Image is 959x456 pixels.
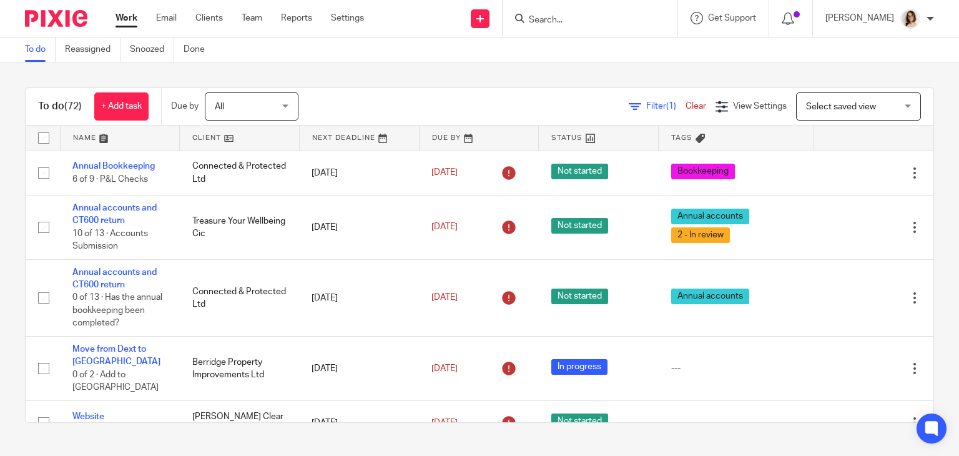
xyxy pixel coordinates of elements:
[671,417,802,429] div: ---
[646,102,686,111] span: Filter
[184,37,214,62] a: Done
[281,12,312,24] a: Reports
[671,362,802,375] div: ---
[551,218,608,234] span: Not started
[25,37,56,62] a: To do
[180,151,300,195] td: Connected & Protected Ltd
[116,12,137,24] a: Work
[64,101,82,111] span: (72)
[551,289,608,304] span: Not started
[671,289,749,304] span: Annual accounts
[180,400,300,445] td: [PERSON_NAME] Clear Accounting Limited
[72,268,157,289] a: Annual accounts and CT600 return
[431,169,458,177] span: [DATE]
[72,229,148,251] span: 10 of 13 · Accounts Submission
[195,12,223,24] a: Clients
[180,195,300,259] td: Treasure Your Wellbeing Cic
[551,414,608,429] span: Not started
[72,294,162,328] span: 0 of 13 · Has the annual bookkeeping been completed?
[72,162,155,171] a: Annual Bookkeeping
[551,359,607,375] span: In progress
[551,164,608,179] span: Not started
[825,12,894,24] p: [PERSON_NAME]
[299,337,419,401] td: [DATE]
[528,15,640,26] input: Search
[171,100,199,112] p: Due by
[72,412,104,421] a: Website
[130,37,174,62] a: Snoozed
[299,259,419,336] td: [DATE]
[180,337,300,401] td: Berridge Property Improvements Ltd
[733,102,787,111] span: View Settings
[431,294,458,302] span: [DATE]
[72,204,157,225] a: Annual accounts and CT600 return
[72,345,160,366] a: Move from Dext to [GEOGRAPHIC_DATA]
[94,92,149,121] a: + Add task
[65,37,120,62] a: Reassigned
[299,195,419,259] td: [DATE]
[431,364,458,373] span: [DATE]
[156,12,177,24] a: Email
[242,12,262,24] a: Team
[299,400,419,445] td: [DATE]
[666,102,676,111] span: (1)
[25,10,87,27] img: Pixie
[431,223,458,232] span: [DATE]
[38,100,82,113] h1: To do
[72,175,148,184] span: 6 of 9 · P&L Checks
[900,9,920,29] img: Caroline%20-%20HS%20-%20LI.png
[671,227,730,243] span: 2 - In review
[671,209,749,224] span: Annual accounts
[180,259,300,336] td: Connected & Protected Ltd
[671,134,692,141] span: Tags
[671,164,735,179] span: Bookkeeping
[806,102,876,111] span: Select saved view
[331,12,364,24] a: Settings
[72,370,159,392] span: 0 of 2 · Add to [GEOGRAPHIC_DATA]
[431,419,458,427] span: [DATE]
[299,151,419,195] td: [DATE]
[215,102,224,111] span: All
[708,14,756,22] span: Get Support
[686,102,706,111] a: Clear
